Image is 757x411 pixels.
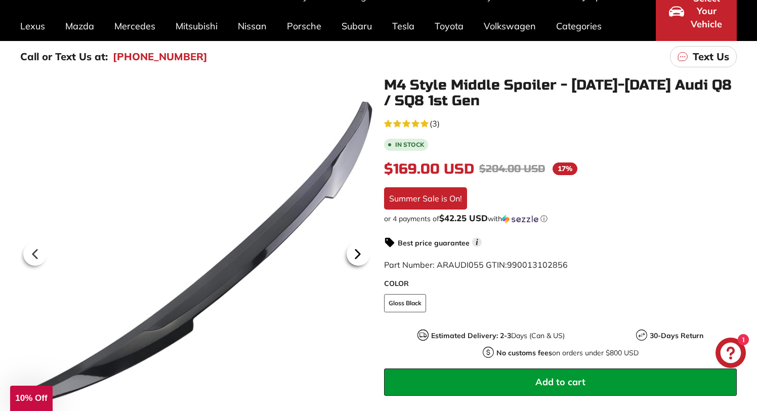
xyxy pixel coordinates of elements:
[395,142,424,148] b: In stock
[502,215,538,224] img: Sezzle
[546,11,612,41] a: Categories
[384,278,737,289] label: COLOR
[650,331,703,340] strong: 30-Days Return
[384,187,467,210] div: Summer Sale is On!
[430,117,440,130] span: (3)
[398,238,470,248] strong: Best price guarantee
[55,11,104,41] a: Mazda
[439,213,488,223] span: $42.25 USD
[10,386,53,411] div: 10% Off
[431,331,511,340] strong: Estimated Delivery: 2-3
[425,11,474,41] a: Toyota
[384,116,737,130] a: 5.0 rating (3 votes)
[384,368,737,396] button: Add to cart
[384,160,474,178] span: $169.00 USD
[431,331,565,341] p: Days (Can & US)
[553,162,577,175] span: 17%
[507,260,568,270] span: 990013102856
[384,214,737,224] div: or 4 payments of with
[535,376,585,388] span: Add to cart
[384,260,568,270] span: Part Number: ARAUDI055 GTIN:
[104,11,165,41] a: Mercedes
[15,393,47,403] span: 10% Off
[496,348,639,358] p: on orders under $800 USD
[382,11,425,41] a: Tesla
[20,49,108,64] p: Call or Text Us at:
[693,49,729,64] p: Text Us
[277,11,331,41] a: Porsche
[670,46,737,67] a: Text Us
[228,11,277,41] a: Nissan
[113,49,207,64] a: [PHONE_NUMBER]
[165,11,228,41] a: Mitsubishi
[712,338,749,371] inbox-online-store-chat: Shopify online store chat
[496,348,552,357] strong: No customs fees
[384,77,737,109] h1: M4 Style Middle Spoiler - [DATE]-[DATE] Audi Q8 / SQ8 1st Gen
[479,162,545,175] span: $204.00 USD
[474,11,546,41] a: Volkswagen
[472,237,482,247] span: i
[384,214,737,224] div: or 4 payments of$42.25 USDwithSezzle Click to learn more about Sezzle
[331,11,382,41] a: Subaru
[10,11,55,41] a: Lexus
